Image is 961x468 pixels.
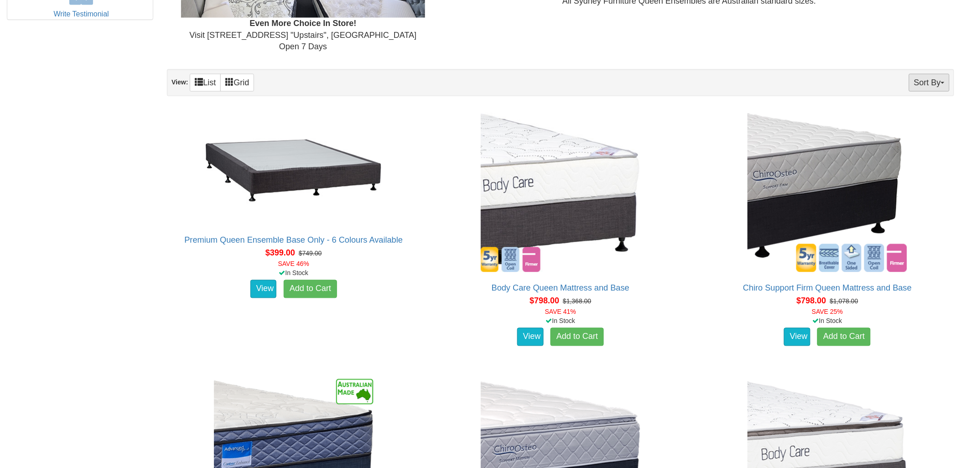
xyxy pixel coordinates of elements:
[165,269,422,278] div: In Stock
[492,284,629,293] a: Body Care Queen Mattress and Base
[299,250,322,257] del: $749.00
[478,110,643,275] img: Body Care Queen Mattress and Base
[220,74,254,92] a: Grid
[784,328,810,346] a: View
[909,74,950,92] button: Sort By
[517,328,544,346] a: View
[797,296,826,306] span: $798.00
[265,249,295,258] span: $399.00
[699,317,956,326] div: In Stock
[530,296,559,306] span: $798.00
[830,298,858,305] del: $1,078.00
[563,298,591,305] del: $1,368.00
[53,10,109,18] a: Write Testimonial
[249,19,356,28] b: Even More Choice In Store!
[184,236,403,245] a: Premium Queen Ensemble Base Only - 6 Colours Available
[190,74,221,92] a: List
[551,328,604,346] a: Add to Cart
[171,78,188,86] strong: View:
[200,110,387,227] img: Premium Queen Ensemble Base Only - 6 Colours Available
[284,280,337,298] a: Add to Cart
[743,284,912,293] a: Chiro Support Firm Queen Mattress and Base
[812,308,843,316] font: SAVE 25%
[545,308,576,316] font: SAVE 41%
[817,328,871,346] a: Add to Cart
[278,260,309,268] font: SAVE 46%
[745,110,909,275] img: Chiro Support Firm Queen Mattress and Base
[250,280,277,298] a: View
[432,317,689,326] div: In Stock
